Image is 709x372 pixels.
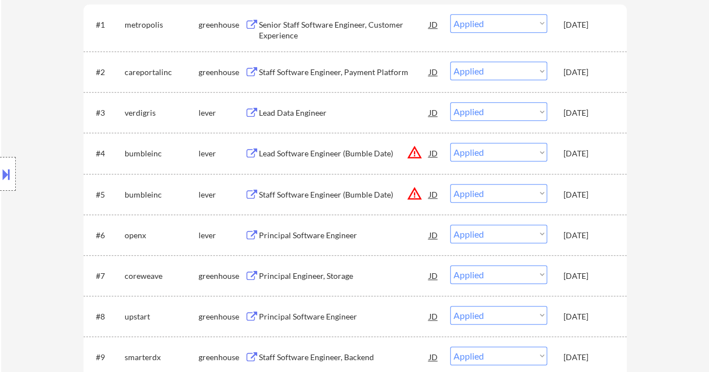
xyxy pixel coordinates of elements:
div: Principal Software Engineer [259,311,429,322]
div: Staff Software Engineer, Backend [259,352,429,363]
div: greenhouse [199,67,245,78]
div: [DATE] [563,189,613,200]
div: JD [428,306,439,326]
div: [DATE] [563,19,613,30]
div: JD [428,143,439,163]
div: greenhouse [199,19,245,30]
div: lever [199,189,245,200]
div: #8 [96,311,116,322]
div: Senior Staff Software Engineer, Customer Experience [259,19,429,41]
div: [DATE] [563,67,613,78]
div: JD [428,62,439,82]
div: greenhouse [199,352,245,363]
div: [DATE] [563,352,613,363]
div: [DATE] [563,230,613,241]
div: [DATE] [563,311,613,322]
div: Staff Software Engineer, Payment Platform [259,67,429,78]
div: Principal Software Engineer [259,230,429,241]
div: greenhouse [199,311,245,322]
div: greenhouse [199,270,245,282]
div: JD [428,184,439,204]
div: JD [428,14,439,34]
div: smarterdx [125,352,199,363]
div: metropolis [125,19,199,30]
div: lever [199,148,245,159]
button: warning_amber [407,186,422,202]
div: #9 [96,352,116,363]
div: #1 [96,19,116,30]
div: JD [428,265,439,286]
div: JD [428,347,439,367]
div: [DATE] [563,270,613,282]
div: JD [428,225,439,245]
div: Lead Data Engineer [259,107,429,119]
div: JD [428,102,439,122]
div: Principal Engineer, Storage [259,270,429,282]
div: #2 [96,67,116,78]
div: [DATE] [563,107,613,119]
div: Lead Software Engineer (Bumble Date) [259,148,429,159]
button: warning_amber [407,145,422,160]
div: lever [199,107,245,119]
div: upstart [125,311,199,322]
div: lever [199,230,245,241]
div: Staff Software Engineer (Bumble Date) [259,189,429,200]
div: [DATE] [563,148,613,159]
div: careportalinc [125,67,199,78]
